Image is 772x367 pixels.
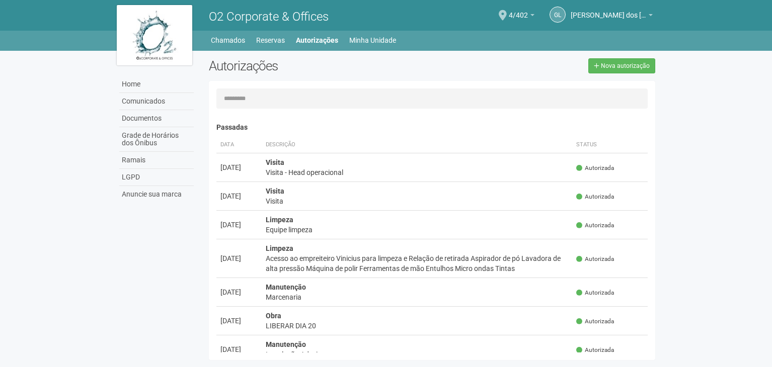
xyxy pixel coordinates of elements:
div: Marcenaria [266,292,568,302]
strong: Manutenção [266,340,306,348]
div: [DATE] [220,344,258,354]
div: [DATE] [220,162,258,172]
span: 4/402 [509,2,528,19]
div: [DATE] [220,220,258,230]
strong: Obra [266,312,281,320]
div: Instalação Adesivos [266,349,568,359]
div: [DATE] [220,316,258,326]
a: Reservas [256,33,285,47]
span: Autorizada [576,346,614,354]
h4: Passadas [216,124,648,131]
strong: Limpeza [266,244,293,252]
a: GL [550,7,566,23]
span: Autorizada [576,317,614,326]
div: Acesso ao empreiteiro Vinicius para limpeza e Relação de retirada Aspirador de pó Lavadora de alt... [266,253,568,273]
span: Gabriel Lemos Carreira dos Reis [571,2,646,19]
a: Chamados [211,33,245,47]
a: 4/402 [509,13,534,21]
span: Autorizada [576,221,614,230]
a: Home [119,76,194,93]
a: LGPD [119,169,194,186]
a: Ramais [119,152,194,169]
div: Equipe limpeza [266,225,568,235]
span: Autorizada [576,255,614,263]
a: Documentos [119,110,194,127]
a: Anuncie sua marca [119,186,194,203]
span: Autorizada [576,164,614,172]
strong: Manutenção [266,283,306,291]
th: Status [572,137,648,153]
span: Nova autorização [601,62,650,69]
div: [DATE] [220,191,258,201]
div: [DATE] [220,253,258,263]
a: [PERSON_NAME] dos [PERSON_NAME] [571,13,653,21]
strong: Limpeza [266,216,293,224]
a: Autorizações [296,33,338,47]
img: logo.jpg [117,5,192,65]
div: Visita [266,196,568,206]
span: O2 Corporate & Offices [209,10,329,24]
div: Visita - Head operacional [266,167,568,177]
h2: Autorizações [209,58,424,73]
a: Nova autorização [588,58,655,73]
span: Autorizada [576,289,614,297]
a: Grade de Horários dos Ônibus [119,127,194,152]
th: Descrição [262,137,572,153]
strong: Visita [266,187,284,195]
a: Comunicados [119,93,194,110]
span: Autorizada [576,193,614,201]
a: Minha Unidade [349,33,396,47]
th: Data [216,137,262,153]
strong: Visita [266,158,284,166]
div: LIBERAR DIA 20 [266,321,568,331]
div: [DATE] [220,287,258,297]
